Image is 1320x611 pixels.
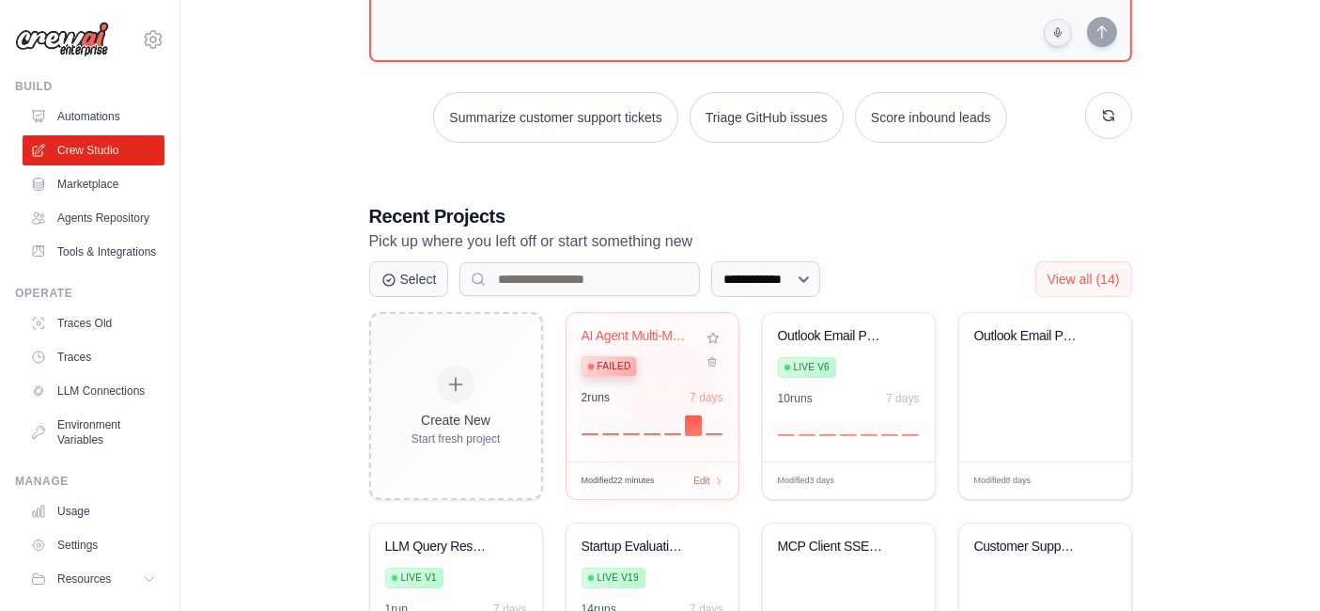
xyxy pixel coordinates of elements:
[703,328,723,349] button: Add to favorites
[23,564,164,594] button: Resources
[1048,272,1120,287] span: View all (14)
[819,434,836,436] div: Day 3: 0 executions
[902,434,919,436] div: Day 7: 0 executions
[582,539,695,556] div: Startup Evaluation System - Fixed
[974,328,1088,345] div: Outlook Email Priority Analyzer
[582,475,655,488] span: Modified 22 minutes
[690,390,722,405] div: 7 days
[15,286,164,301] div: Operate
[582,328,695,345] div: AI Agent Multi-Model Evaluation System
[835,474,869,488] span: Manage
[1044,19,1072,47] button: Click to speak your automation idea
[23,135,164,165] a: Crew Studio
[369,261,449,297] button: Select
[664,432,681,434] div: Day 5: 0 executions
[57,572,111,587] span: Resources
[706,432,722,434] div: Day 7: 0 executions
[23,496,164,526] a: Usage
[799,434,815,436] div: Day 2: 0 executions
[15,474,164,489] div: Manage
[778,391,813,406] div: 10 run s
[23,237,164,267] a: Tools & Integrations
[23,530,164,560] a: Settings
[1085,92,1132,139] button: Get new suggestions
[582,390,611,405] div: 2 run s
[23,376,164,406] a: LLM Connections
[598,571,639,586] span: Live v19
[23,169,164,199] a: Marketplace
[15,22,109,57] img: Logo
[15,79,164,94] div: Build
[835,474,882,488] div: Manage deployment
[644,432,660,434] div: Day 4: 0 executions
[385,539,499,556] div: LLM Query Response System
[840,434,857,436] div: Day 4: 0 executions
[582,432,598,434] div: Day 1: 0 executions
[1226,521,1320,611] div: Widget de chat
[623,432,640,434] div: Day 3: 0 executions
[23,308,164,338] a: Traces Old
[412,431,501,446] div: Start fresh project
[861,434,877,436] div: Day 5: 0 executions
[369,203,1132,229] h3: Recent Projects
[778,434,795,436] div: Day 1: 0 executions
[693,474,709,488] span: Edit
[369,229,1132,254] p: Pick up where you left off or start something new
[778,475,835,488] span: Modified 3 days
[703,352,723,371] button: Delete project
[855,92,1007,143] button: Score inbound leads
[433,92,677,143] button: Summarize customer support tickets
[886,391,919,406] div: 7 days
[1086,474,1102,488] span: Edit
[598,359,631,374] span: Failed
[974,475,1032,488] span: Modified 8 days
[1035,261,1132,297] button: View all (14)
[690,92,844,143] button: Triage GitHub issues
[778,414,920,436] div: Activity over last 7 days
[401,571,437,586] span: Live v1
[412,411,501,430] div: Create New
[1226,521,1320,611] iframe: Chat Widget
[794,360,830,375] span: Live v6
[685,415,702,436] div: Day 6: 2 executions
[778,328,892,345] div: Outlook Email Priority Assistant
[602,432,619,434] div: Day 2: 0 executions
[23,342,164,372] a: Traces
[974,539,1088,556] div: Customer Support Ticket Management System
[881,434,898,436] div: Day 6: 0 executions
[582,413,723,435] div: Activity over last 7 days
[23,410,164,455] a: Environment Variables
[778,539,892,556] div: MCP Client SSE Connector
[890,474,906,488] span: Edit
[23,102,164,132] a: Automations
[23,203,164,233] a: Agents Repository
